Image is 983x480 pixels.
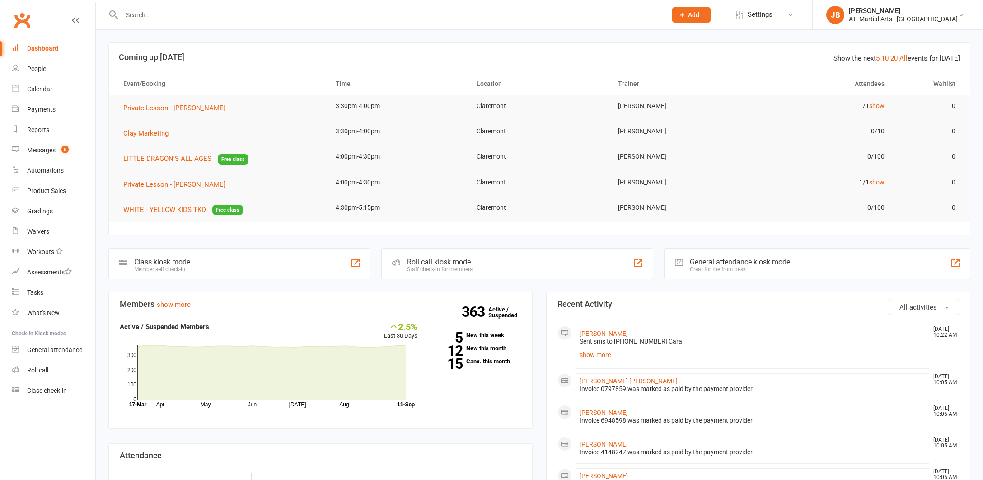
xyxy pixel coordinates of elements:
[833,53,960,64] div: Show the next events for [DATE]
[488,300,528,325] a: 363Active / Suspended
[328,146,469,167] td: 4:00pm-4:30pm
[431,358,521,364] a: 15Canx. this month
[12,262,95,282] a: Assessments
[123,179,232,190] button: Private Lesson - [PERSON_NAME]
[899,303,937,311] span: All activities
[893,121,963,142] td: 0
[462,305,488,319] strong: 363
[431,357,463,371] strong: 15
[929,374,959,386] time: [DATE] 10:05 AM
[876,54,880,62] a: 5
[12,221,95,242] a: Waivers
[12,120,95,140] a: Reports
[610,121,751,142] td: [PERSON_NAME]
[27,187,66,194] div: Product Sales
[123,155,211,163] span: LITTLE DRAGON'S ALL AGES
[27,346,82,353] div: General attendance
[157,301,191,309] a: show more
[27,309,60,316] div: What's New
[27,146,56,154] div: Messages
[123,180,225,188] span: Private Lesson - [PERSON_NAME]
[119,53,960,62] h3: Coming up [DATE]
[610,172,751,193] td: [PERSON_NAME]
[123,104,225,112] span: Private Lesson - [PERSON_NAME]
[468,121,610,142] td: Claremont
[12,242,95,262] a: Workouts
[893,95,963,117] td: 0
[580,472,628,480] a: [PERSON_NAME]
[123,153,248,165] button: LITTLE DRAGON'S ALL AGESFree class
[123,103,232,113] button: Private Lesson - [PERSON_NAME]
[869,102,885,109] a: show
[27,106,56,113] div: Payments
[134,266,190,273] div: Member self check-in
[580,417,925,424] div: Invoice 6948598 was marked as paid by the payment provider
[826,6,844,24] div: JB
[751,72,893,95] th: Attendees
[610,146,751,167] td: [PERSON_NAME]
[328,197,469,218] td: 4:30pm-5:15pm
[881,54,889,62] a: 10
[11,9,33,32] a: Clubworx
[407,266,473,273] div: Staff check-in for members
[672,7,711,23] button: Add
[557,300,959,309] h3: Recent Activity
[468,95,610,117] td: Claremont
[610,197,751,218] td: [PERSON_NAME]
[431,331,463,344] strong: 5
[27,85,52,93] div: Calendar
[849,7,958,15] div: [PERSON_NAME]
[869,179,885,186] a: show
[580,441,628,448] a: [PERSON_NAME]
[12,160,95,181] a: Automations
[929,326,959,338] time: [DATE] 10:22 AM
[893,197,963,218] td: 0
[27,289,43,296] div: Tasks
[580,385,925,393] div: Invoice 0797859 was marked as paid by the payment provider
[751,172,893,193] td: 1/1
[688,11,699,19] span: Add
[27,167,64,174] div: Automations
[929,405,959,417] time: [DATE] 10:05 AM
[889,300,959,315] button: All activities
[580,409,628,416] a: [PERSON_NAME]
[751,95,893,117] td: 1/1
[580,330,628,337] a: [PERSON_NAME]
[120,451,521,460] h3: Attendance
[218,154,248,165] span: Free class
[12,201,95,221] a: Gradings
[610,95,751,117] td: [PERSON_NAME]
[12,340,95,360] a: General attendance kiosk mode
[849,15,958,23] div: ATI Martial Arts - [GEOGRAPHIC_DATA]
[12,79,95,99] a: Calendar
[431,332,521,338] a: 5New this week
[12,360,95,381] a: Roll call
[431,344,463,358] strong: 12
[12,282,95,303] a: Tasks
[27,387,67,394] div: Class check-in
[12,381,95,401] a: Class kiosk mode
[12,181,95,201] a: Product Sales
[690,266,790,273] div: Great for the front desk
[328,172,469,193] td: 4:00pm-4:30pm
[27,45,58,52] div: Dashboard
[580,348,925,361] a: show more
[468,197,610,218] td: Claremont
[748,5,772,25] span: Settings
[61,146,69,153] span: 6
[27,126,49,133] div: Reports
[123,128,175,139] button: Clay Marketing
[893,72,963,95] th: Waitlist
[384,321,417,341] div: Last 30 Days
[468,72,610,95] th: Location
[12,303,95,323] a: What's New
[12,140,95,160] a: Messages 6
[115,72,328,95] th: Event/Booking
[384,321,417,331] div: 2.5%
[134,258,190,266] div: Class kiosk mode
[610,72,751,95] th: Trainer
[580,448,925,456] div: Invoice 4148247 was marked as paid by the payment provider
[468,172,610,193] td: Claremont
[27,367,48,374] div: Roll call
[27,207,53,215] div: Gradings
